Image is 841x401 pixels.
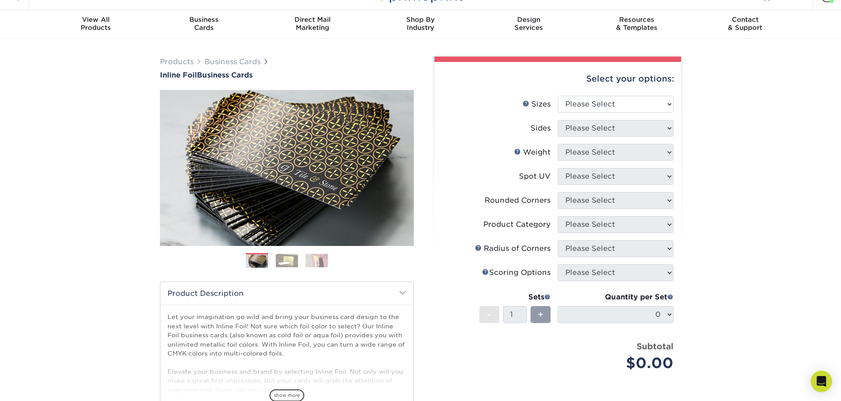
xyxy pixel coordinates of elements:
[204,57,261,66] a: Business Cards
[150,10,258,39] a: BusinessCards
[538,308,543,321] span: +
[160,71,197,79] span: Inline Foil
[487,308,491,321] span: -
[691,10,799,39] a: Contact& Support
[519,171,551,182] div: Spot UV
[42,16,150,24] span: View All
[558,292,674,303] div: Quantity per Set
[482,267,551,278] div: Scoring Options
[691,16,799,24] span: Contact
[42,16,150,32] div: Products
[306,254,328,267] img: Business Cards 03
[474,10,583,39] a: DesignServices
[475,243,551,254] div: Radius of Corners
[474,16,583,24] span: Design
[637,341,674,351] strong: Subtotal
[367,10,475,39] a: Shop ByIndustry
[160,41,414,295] img: Inline Foil 01
[485,195,551,206] div: Rounded Corners
[583,16,691,24] span: Resources
[514,147,551,158] div: Weight
[258,16,367,24] span: Direct Mail
[523,99,551,110] div: Sizes
[160,71,414,79] a: Inline FoilBusiness Cards
[258,16,367,32] div: Marketing
[42,10,150,39] a: View AllProducts
[150,16,258,24] span: Business
[160,57,194,66] a: Products
[691,16,799,32] div: & Support
[811,371,832,392] div: Open Intercom Messenger
[246,250,268,272] img: Business Cards 01
[258,10,367,39] a: Direct MailMarketing
[160,71,414,79] h1: Business Cards
[150,16,258,32] div: Cards
[474,16,583,32] div: Services
[583,10,691,39] a: Resources& Templates
[531,123,551,134] div: Sides
[367,16,475,24] span: Shop By
[583,16,691,32] div: & Templates
[479,292,551,303] div: Sets
[564,352,674,374] div: $0.00
[160,282,413,305] h2: Product Description
[367,16,475,32] div: Industry
[483,219,551,230] div: Product Category
[276,254,298,267] img: Business Cards 02
[441,62,674,96] div: Select your options:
